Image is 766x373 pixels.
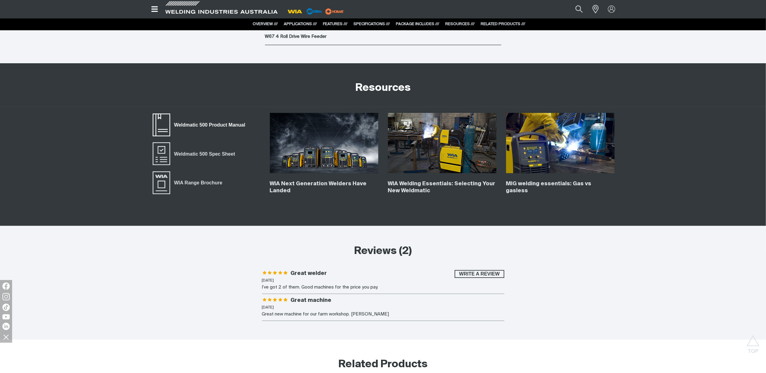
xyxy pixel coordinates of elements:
button: Write a review [455,270,504,278]
h3: Great machine [291,297,332,304]
img: Facebook [2,282,10,290]
img: MIG welding essentials: Gas vs gasless [506,113,615,173]
span: Write a review [455,270,504,278]
h2: Resources [355,81,411,95]
img: Instagram [2,293,10,300]
a: Weldmatic 500 Product Manual [152,113,249,137]
span: Rating: 5 [262,298,288,303]
a: RESOURCES /// [446,22,475,26]
a: miller [323,9,346,14]
span: Rating: 5 [262,271,288,276]
a: MIG welding essentials: Gas vs gasless [506,181,592,193]
p: W67 4 Roll Drive Wire Feeder [265,33,356,40]
a: WIA Welding Essentials: Selecting Your New Weldmatic [388,181,496,193]
a: Weldmatic 500 Spec Sheet [152,142,239,166]
a: WIA Range Brochure [152,170,226,195]
div: I’ve got 2 of them. Good machines for the price you pay. [262,284,504,291]
img: TikTok [2,304,10,311]
button: Search products [569,2,589,16]
a: APPLICATIONS /// [284,22,317,26]
img: hide socials [1,332,11,342]
h3: Great welder [291,270,327,277]
input: Product name or item number... [561,2,589,16]
img: LinkedIn [2,323,10,330]
time: [DATE] [262,305,274,309]
time: [DATE] [262,279,274,282]
img: miller [323,7,346,16]
a: SPECIFICATIONS /// [354,22,390,26]
a: FEATURES /// [323,22,348,26]
img: WIA Next Generation Welders Have Landed [270,113,378,173]
li: Great machine - 5 [262,297,504,321]
a: PACKAGE INCLUDES /// [396,22,439,26]
img: YouTube [2,314,10,319]
a: OVERVIEW /// [253,22,278,26]
div: Great new machine for our farm workshop. [PERSON_NAME] [262,311,504,318]
button: Scroll to top [746,335,760,349]
h2: Related Products [146,358,621,371]
li: Great welder - 5 [262,270,504,294]
h2: Reviews (2) [262,245,504,258]
span: WIA Range Brochure [170,179,226,187]
img: WIA Welding Essentials: Selecting Your New Weldmatic [388,113,496,173]
a: RELATED PRODUCTS /// [481,22,526,26]
a: WIA Next Generation Welders Have Landed [270,181,367,193]
span: Weldmatic 500 Product Manual [170,121,249,129]
span: Weldmatic 500 Spec Sheet [170,150,239,158]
